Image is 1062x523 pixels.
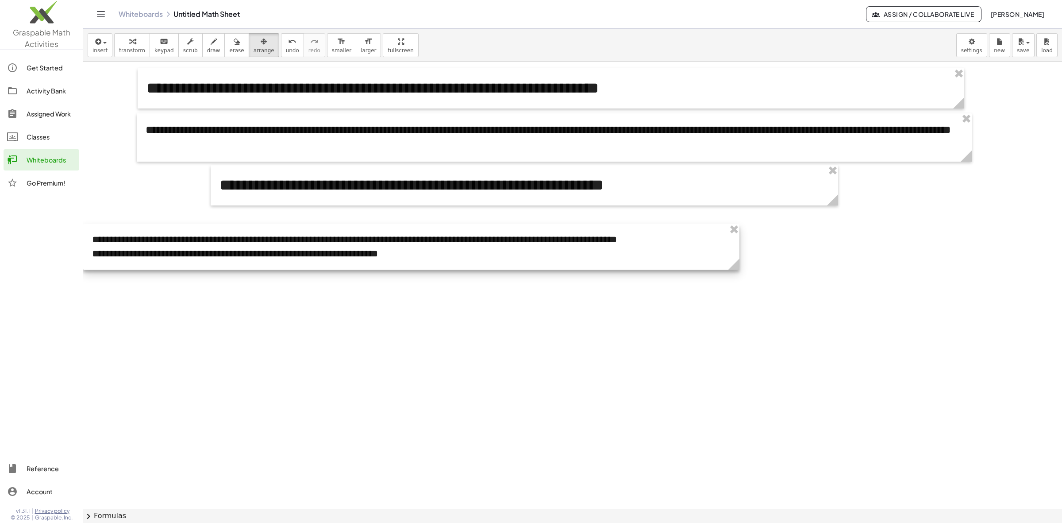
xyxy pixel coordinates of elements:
[27,62,76,73] div: Get Started
[16,508,30,515] span: v1.31.1
[178,33,203,57] button: scrub
[114,33,150,57] button: transform
[11,514,30,521] span: © 2025
[202,33,225,57] button: draw
[224,33,249,57] button: erase
[4,57,79,78] a: Get Started
[150,33,179,57] button: keyboardkeypad
[83,509,1062,523] button: chevron_rightFormulas
[27,178,76,188] div: Go Premium!
[1041,47,1053,54] span: load
[983,6,1051,22] button: [PERSON_NAME]
[160,36,168,47] i: keyboard
[27,85,76,96] div: Activity Bank
[254,47,274,54] span: arrange
[989,33,1010,57] button: new
[4,458,79,479] a: Reference
[183,47,198,54] span: scrub
[92,47,108,54] span: insert
[94,7,108,21] button: Toggle navigation
[327,33,356,57] button: format_sizesmaller
[119,10,163,19] a: Whiteboards
[956,33,987,57] button: settings
[27,463,76,474] div: Reference
[4,80,79,101] a: Activity Bank
[308,47,320,54] span: redo
[35,514,73,521] span: Graspable, Inc.
[310,36,319,47] i: redo
[207,47,220,54] span: draw
[83,511,94,522] span: chevron_right
[288,36,296,47] i: undo
[388,47,413,54] span: fullscreen
[119,47,145,54] span: transform
[286,47,299,54] span: undo
[337,36,346,47] i: format_size
[88,33,112,57] button: insert
[1012,33,1035,57] button: save
[866,6,981,22] button: Assign / Collaborate Live
[27,108,76,119] div: Assigned Work
[4,103,79,124] a: Assigned Work
[1017,47,1029,54] span: save
[27,486,76,497] div: Account
[13,27,70,49] span: Graspable Math Activities
[994,47,1005,54] span: new
[356,33,381,57] button: format_sizelarger
[873,10,974,18] span: Assign / Collaborate Live
[364,36,373,47] i: format_size
[304,33,325,57] button: redoredo
[361,47,376,54] span: larger
[332,47,351,54] span: smaller
[27,155,76,165] div: Whiteboards
[35,508,73,515] a: Privacy policy
[961,47,982,54] span: settings
[27,132,76,142] div: Classes
[383,33,418,57] button: fullscreen
[281,33,304,57] button: undoundo
[1036,33,1058,57] button: load
[990,10,1044,18] span: [PERSON_NAME]
[31,508,33,515] span: |
[4,126,79,147] a: Classes
[31,514,33,521] span: |
[229,47,244,54] span: erase
[4,481,79,502] a: Account
[154,47,174,54] span: keypad
[4,149,79,170] a: Whiteboards
[249,33,279,57] button: arrange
